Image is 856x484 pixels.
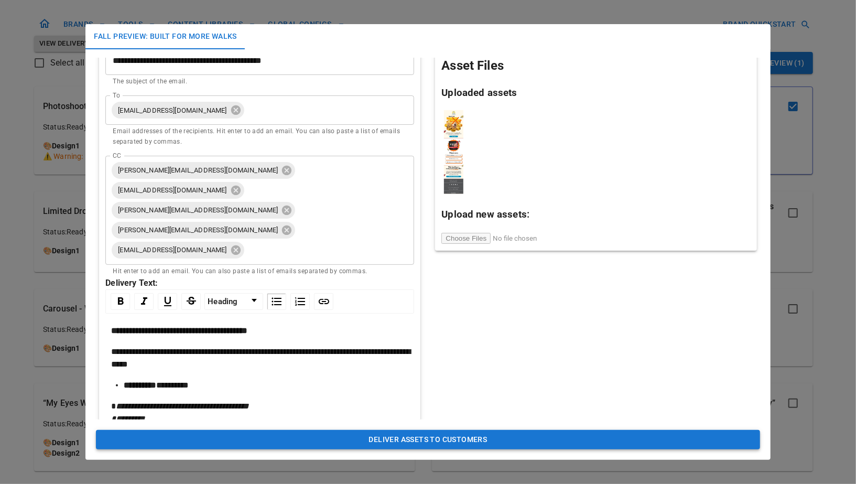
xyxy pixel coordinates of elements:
label: To [113,91,120,100]
label: CC [113,151,121,160]
button: Deliver Assets To Customers [96,430,760,449]
div: [PERSON_NAME][EMAIL_ADDRESS][DOMAIN_NAME] [112,162,295,179]
span: [EMAIL_ADDRESS][DOMAIN_NAME] [112,104,233,116]
div: Ordered [290,293,310,310]
span: [PERSON_NAME][EMAIL_ADDRESS][DOMAIN_NAME] [112,164,284,176]
div: Bold [111,293,130,310]
h3: Upload new assets: [441,207,750,222]
div: [PERSON_NAME][EMAIL_ADDRESS][DOMAIN_NAME] [112,202,295,219]
p: Email addresses of the recipients. Hit enter to add an email. You can also paste a list of emails... [113,126,407,147]
div: Underline [158,293,177,310]
p: Hit enter to add an email. You can also paste a list of emails separated by commas. [113,266,407,277]
span: [PERSON_NAME][EMAIL_ADDRESS][DOMAIN_NAME] [112,204,284,216]
div: rdw-link-control [312,293,335,310]
p: The subject of the email. [113,77,407,87]
div: [EMAIL_ADDRESS][DOMAIN_NAME] [112,182,244,199]
div: Link [314,293,333,310]
span: [EMAIL_ADDRESS][DOMAIN_NAME] [112,244,233,256]
a: Block Type [205,294,263,309]
div: rdw-list-control [265,293,312,310]
strong: Delivery Text: [105,278,158,288]
div: rdw-block-control [203,293,265,310]
div: rdw-dropdown [204,293,263,310]
img: Asset file [444,110,463,194]
div: [PERSON_NAME][EMAIL_ADDRESS][DOMAIN_NAME] [112,222,295,239]
div: [EMAIL_ADDRESS][DOMAIN_NAME] [112,242,244,259]
div: Strikethrough [181,293,201,310]
div: rdw-wrapper [105,289,414,471]
button: Fall Preview: Built for More Walks [85,24,245,49]
div: rdw-editor [111,325,409,463]
h3: Uploaded assets [441,85,750,100]
span: [EMAIL_ADDRESS][DOMAIN_NAME] [112,184,233,196]
div: Italic [134,293,154,310]
div: rdw-toolbar [105,289,414,314]
div: [EMAIL_ADDRESS][DOMAIN_NAME] [112,102,244,119]
div: Unordered [267,293,286,310]
div: rdw-inline-control [109,293,203,310]
span: [PERSON_NAME][EMAIL_ADDRESS][DOMAIN_NAME] [112,224,284,236]
h2: Asset Files [441,56,750,75]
